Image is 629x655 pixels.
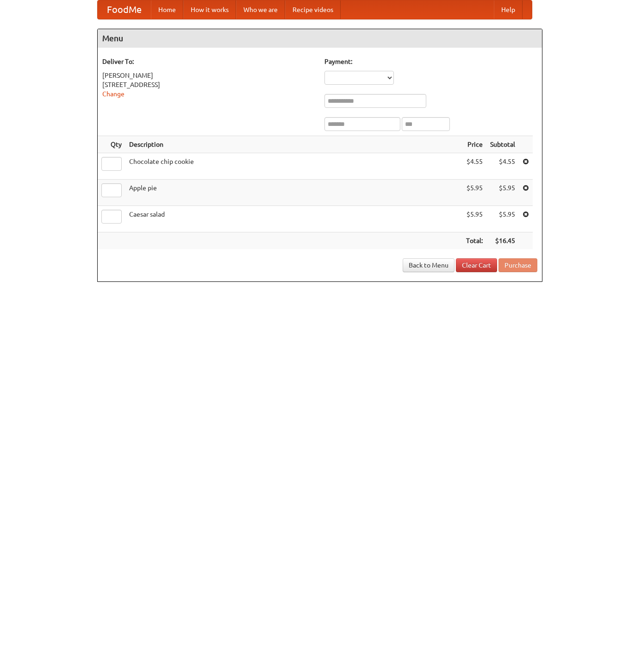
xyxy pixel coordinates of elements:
[462,232,486,250] th: Total:
[125,206,462,232] td: Caesar salad
[125,153,462,180] td: Chocolate chip cookie
[324,57,537,66] h5: Payment:
[494,0,523,19] a: Help
[486,180,519,206] td: $5.95
[125,180,462,206] td: Apple pie
[285,0,341,19] a: Recipe videos
[183,0,236,19] a: How it works
[236,0,285,19] a: Who we are
[462,180,486,206] td: $5.95
[98,136,125,153] th: Qty
[486,232,519,250] th: $16.45
[456,258,497,272] a: Clear Cart
[102,57,315,66] h5: Deliver To:
[102,71,315,80] div: [PERSON_NAME]
[498,258,537,272] button: Purchase
[151,0,183,19] a: Home
[98,0,151,19] a: FoodMe
[102,90,125,98] a: Change
[462,136,486,153] th: Price
[98,29,542,48] h4: Menu
[462,206,486,232] td: $5.95
[486,206,519,232] td: $5.95
[462,153,486,180] td: $4.55
[486,136,519,153] th: Subtotal
[125,136,462,153] th: Description
[102,80,315,89] div: [STREET_ADDRESS]
[486,153,519,180] td: $4.55
[403,258,455,272] a: Back to Menu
